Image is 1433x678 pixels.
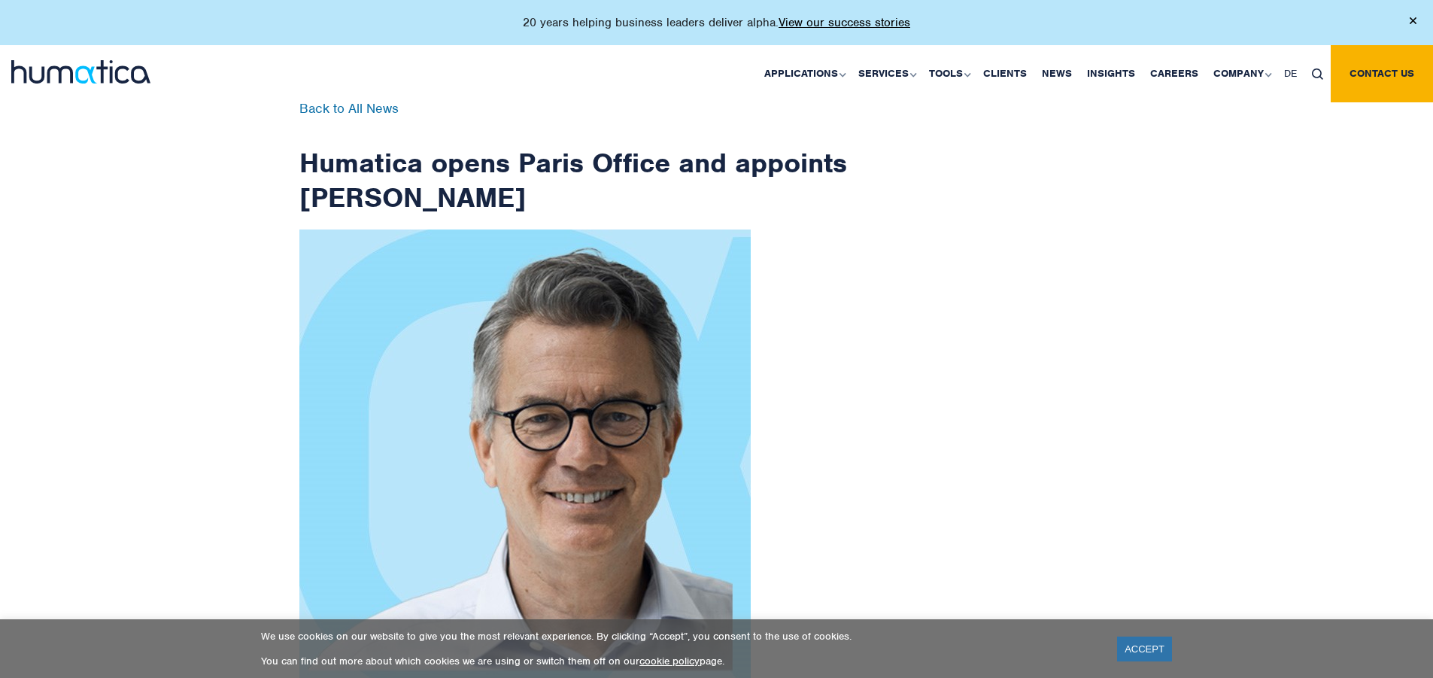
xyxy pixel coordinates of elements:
a: Services [851,45,921,102]
a: Careers [1143,45,1206,102]
a: Tools [921,45,976,102]
a: Back to All News [299,100,399,117]
p: 20 years helping business leaders deliver alpha. [523,15,910,30]
p: We use cookies on our website to give you the most relevant experience. By clicking “Accept”, you... [261,630,1098,643]
a: Company [1206,45,1277,102]
a: Clients [976,45,1034,102]
a: News [1034,45,1079,102]
img: search_icon [1312,68,1323,80]
a: View our success stories [779,15,910,30]
a: cookie policy [639,655,700,667]
a: Contact us [1331,45,1433,102]
a: DE [1277,45,1304,102]
a: Insights [1079,45,1143,102]
a: Applications [757,45,851,102]
span: DE [1284,67,1297,80]
img: logo [11,60,150,84]
p: You can find out more about which cookies we are using or switch them off on our page. [261,655,1098,667]
h1: Humatica opens Paris Office and appoints [PERSON_NAME] [299,102,849,214]
a: ACCEPT [1117,637,1172,661]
